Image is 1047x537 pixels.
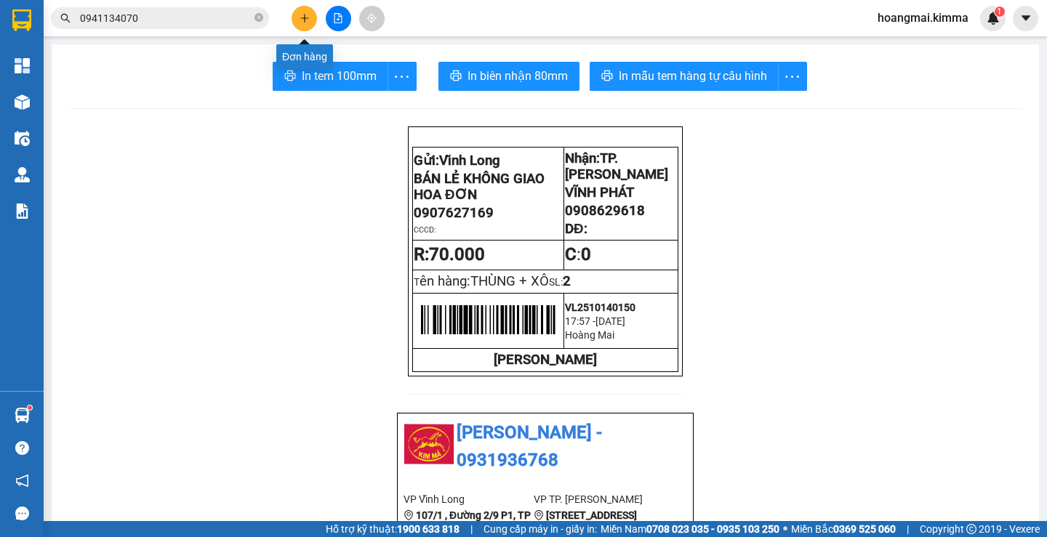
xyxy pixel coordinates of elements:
span: Vĩnh Long [439,153,500,169]
span: more [779,68,806,86]
span: question-circle [15,441,29,455]
img: warehouse-icon [15,131,30,146]
span: 0 [581,244,591,265]
span: ên hàng: [420,273,549,289]
span: 70.000 [429,244,485,265]
span: environment [534,510,544,520]
span: 17:57 - [565,315,595,327]
span: | [470,521,473,537]
img: logo-vxr [12,9,31,31]
button: caret-down [1013,6,1038,31]
strong: R: [414,244,485,265]
span: 0908629618 [565,203,645,219]
span: printer [450,70,462,84]
span: environment [404,510,414,520]
span: close-circle [254,13,263,22]
span: CCCD: [414,225,436,235]
span: T [414,276,549,288]
li: VP Vĩnh Long [404,491,534,507]
button: file-add [326,6,351,31]
span: file-add [333,13,343,23]
input: Tìm tên, số ĐT hoặc mã đơn [80,10,252,26]
span: copyright [966,524,976,534]
strong: 1900 633 818 [397,523,460,535]
span: printer [601,70,613,84]
img: dashboard-icon [15,58,30,73]
li: VP TP. [PERSON_NAME] [534,491,664,507]
span: Hỗ trợ kỹ thuật: [326,521,460,537]
span: ⚪️ [783,526,787,532]
img: warehouse-icon [15,167,30,182]
span: close-circle [254,12,263,25]
span: more [388,68,416,86]
img: warehouse-icon [15,94,30,110]
span: aim [366,13,377,23]
button: aim [359,6,385,31]
span: In biên nhận 80mm [468,67,568,85]
span: hoangmai.kimma [866,9,980,27]
b: 107/1 , Đường 2/9 P1, TP Vĩnh Long [404,509,531,537]
li: [PERSON_NAME] - 0931936768 [404,419,687,474]
img: solution-icon [15,203,30,219]
strong: C [565,244,577,265]
span: plus [300,13,310,23]
span: notification [15,474,29,488]
span: Miền Bắc [791,521,896,537]
span: SL: [549,276,563,288]
span: VĨNH PHÁT [565,185,634,201]
span: In tem 100mm [302,67,377,85]
span: 1 [997,7,1002,17]
span: : [565,244,591,265]
strong: [PERSON_NAME] [494,352,597,368]
span: printer [284,70,296,84]
button: more [388,62,417,91]
span: In mẫu tem hàng tự cấu hình [619,67,767,85]
strong: 0369 525 060 [833,523,896,535]
div: Đơn hàng [276,44,333,69]
button: plus [292,6,317,31]
img: logo.jpg [404,419,454,470]
span: search [60,13,71,23]
span: VL2510140150 [565,302,635,313]
span: THÙNG + XÔ [470,273,549,289]
b: [STREET_ADDRESS][PERSON_NAME] [534,509,637,537]
span: | [907,521,909,537]
span: BÁN LẺ KHÔNG GIAO HOA ĐƠN [414,171,545,203]
sup: 1 [995,7,1005,17]
button: printerIn tem 100mm [273,62,388,91]
span: Nhận: [565,150,668,182]
span: Cung cấp máy in - giấy in: [484,521,597,537]
button: printerIn biên nhận 80mm [438,62,579,91]
span: TP. [PERSON_NAME] [565,150,668,182]
sup: 1 [28,405,32,410]
span: caret-down [1019,12,1032,25]
span: Gửi: [414,153,500,169]
button: printerIn mẫu tem hàng tự cấu hình [590,62,779,91]
button: more [778,62,807,91]
span: Miền Nam [601,521,779,537]
strong: 0708 023 035 - 0935 103 250 [646,523,779,535]
span: 0907627169 [414,205,494,221]
span: [DATE] [595,315,625,327]
span: DĐ: [565,221,587,237]
span: message [15,506,29,520]
img: icon-new-feature [987,12,1000,25]
span: Hoàng Mai [565,329,614,341]
img: warehouse-icon [15,408,30,423]
span: 2 [563,273,571,289]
